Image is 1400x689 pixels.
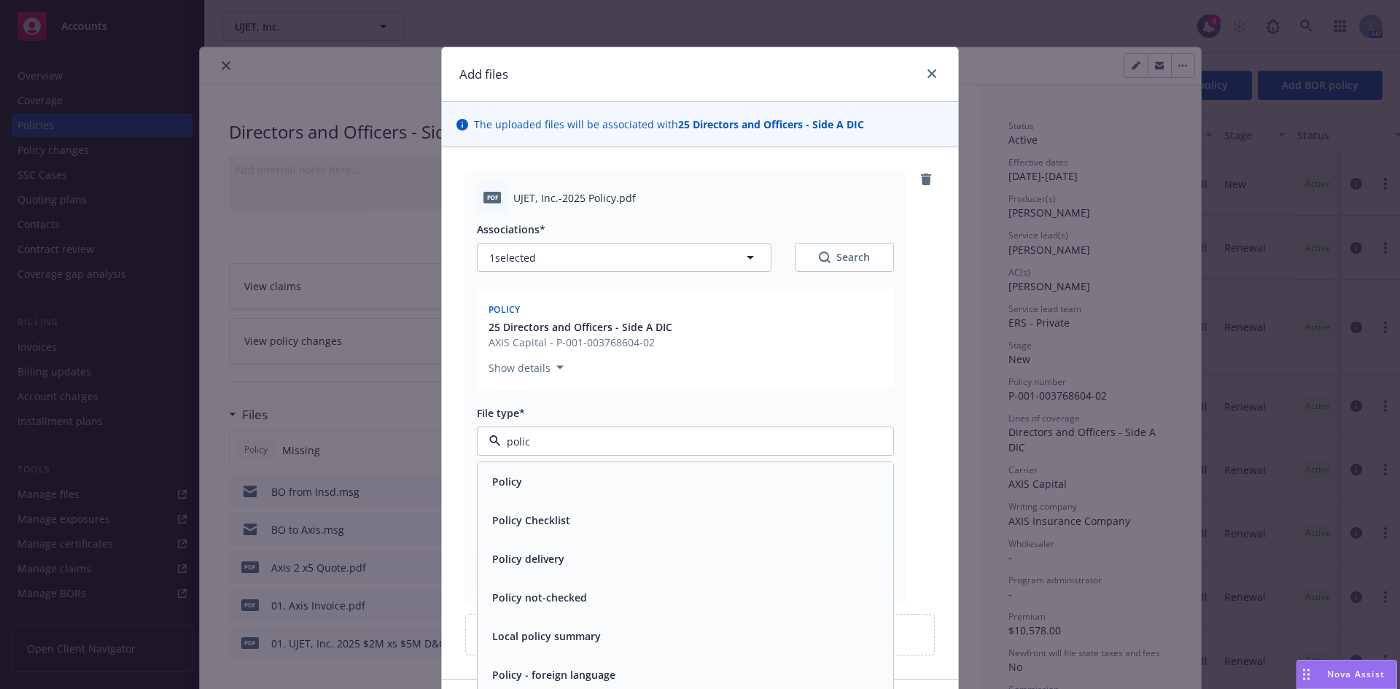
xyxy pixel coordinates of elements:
div: Upload new files [465,614,935,655]
button: Nova Assist [1296,660,1397,689]
button: Local policy summary [492,628,601,644]
button: Policy Checklist [492,513,570,528]
button: Policy [492,474,522,489]
input: Filter by keyword [501,434,864,449]
div: Drag to move [1297,661,1315,688]
span: Nova Assist [1327,668,1385,680]
button: Policy - foreign language [492,667,615,682]
button: Policy delivery [492,551,564,567]
button: Policy not-checked [492,590,587,605]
